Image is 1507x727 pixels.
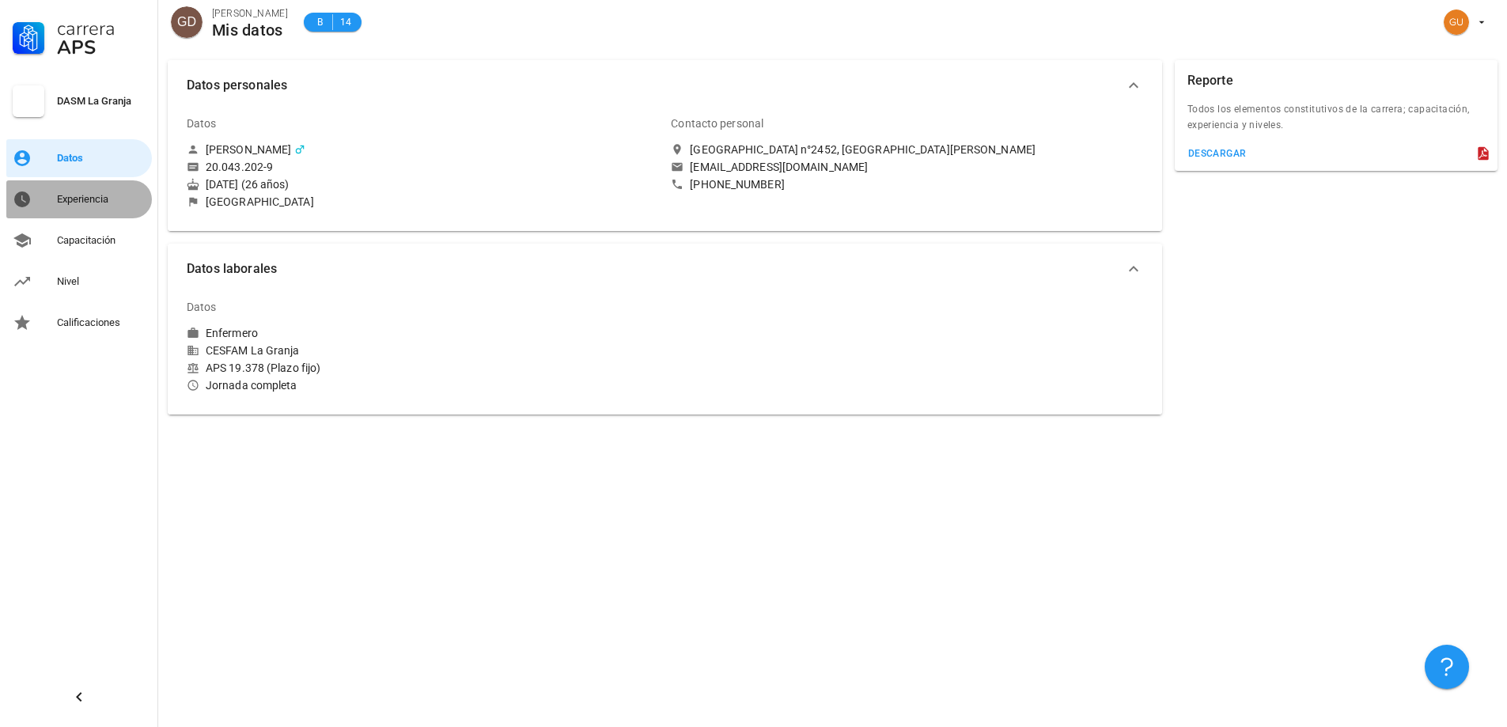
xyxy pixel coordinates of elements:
[57,38,146,57] div: APS
[168,244,1162,294] button: Datos laborales
[187,258,1124,280] span: Datos laborales
[206,195,314,209] div: [GEOGRAPHIC_DATA]
[57,316,146,329] div: Calificaciones
[339,14,352,30] span: 14
[187,361,658,375] div: APS 19.378 (Plazo fijo)
[671,160,1142,174] a: [EMAIL_ADDRESS][DOMAIN_NAME]
[187,177,658,191] div: [DATE] (26 años)
[212,21,288,39] div: Mis datos
[206,160,273,174] div: 20.043.202-9
[177,6,196,38] span: GD
[206,326,258,340] div: Enfermero
[187,343,658,358] div: CESFAM La Granja
[313,14,326,30] span: B
[187,288,217,326] div: Datos
[690,160,868,174] div: [EMAIL_ADDRESS][DOMAIN_NAME]
[187,378,658,392] div: Jornada completa
[212,6,288,21] div: [PERSON_NAME]
[690,142,1036,157] div: [GEOGRAPHIC_DATA] n°2452, [GEOGRAPHIC_DATA][PERSON_NAME]
[57,234,146,247] div: Capacitación
[6,263,152,301] a: Nivel
[6,304,152,342] a: Calificaciones
[168,60,1162,111] button: Datos personales
[1181,142,1253,165] button: descargar
[1187,60,1233,101] div: Reporte
[1444,9,1469,35] div: avatar
[57,95,146,108] div: DASM La Granja
[57,275,146,288] div: Nivel
[57,193,146,206] div: Experiencia
[57,19,146,38] div: Carrera
[671,177,1142,191] a: [PHONE_NUMBER]
[187,74,1124,97] span: Datos personales
[671,104,763,142] div: Contacto personal
[206,142,291,157] div: [PERSON_NAME]
[57,152,146,165] div: Datos
[690,177,784,191] div: [PHONE_NUMBER]
[6,180,152,218] a: Experiencia
[6,222,152,259] a: Capacitación
[171,6,203,38] div: avatar
[1175,101,1498,142] div: Todos los elementos constitutivos de la carrera; capacitación, experiencia y niveles.
[6,139,152,177] a: Datos
[1187,148,1247,159] div: descargar
[671,142,1142,157] a: [GEOGRAPHIC_DATA] n°2452, [GEOGRAPHIC_DATA][PERSON_NAME]
[187,104,217,142] div: Datos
